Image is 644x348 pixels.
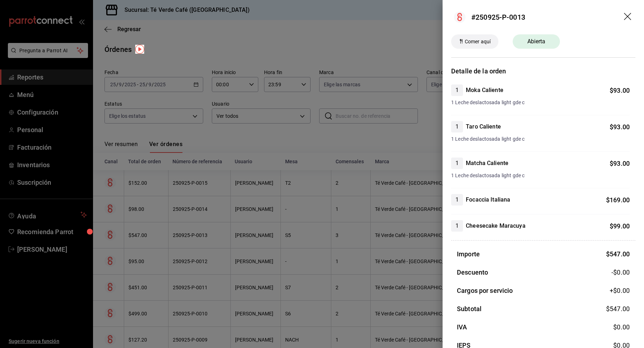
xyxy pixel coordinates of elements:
span: -$0.00 [611,267,630,277]
span: $ 93.00 [610,123,630,131]
span: 1 Leche deslactosada light gde c [451,135,630,143]
span: 1 [451,222,463,230]
h3: Subtotal [457,304,482,314]
span: 1 Leche deslactosada light gde c [451,172,630,179]
span: $ 547.00 [606,305,630,313]
button: drag [624,13,633,21]
h3: Detalle de la orden [451,66,635,76]
span: 1 [451,86,463,95]
h3: IVA [457,322,467,332]
h3: Cargos por servicio [457,286,513,295]
span: $ 99.00 [610,222,630,230]
span: 1 [451,195,463,204]
h4: Moka Caliente [466,86,503,95]
div: #250925-P-0013 [471,12,525,23]
span: 1 [451,122,463,131]
h3: Descuento [457,267,488,277]
span: +$ 0.00 [610,286,630,295]
span: 1 [451,159,463,168]
span: $ 547.00 [606,250,630,258]
span: 1 Leche deslactosada light gde c [451,99,630,106]
h4: Matcha Caliente [466,159,508,168]
span: $ 0.00 [613,323,630,331]
h4: Taro Caliente [466,122,501,131]
h4: Focaccia Italiana [466,195,510,204]
span: $ 169.00 [606,196,630,204]
h3: Importe [457,249,480,259]
h4: Cheesecake Maracuya [466,222,526,230]
span: Comer aquí [462,38,493,45]
span: $ 93.00 [610,87,630,94]
span: Abierta [523,37,550,46]
img: Tooltip marker [135,45,144,54]
span: $ 93.00 [610,160,630,167]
